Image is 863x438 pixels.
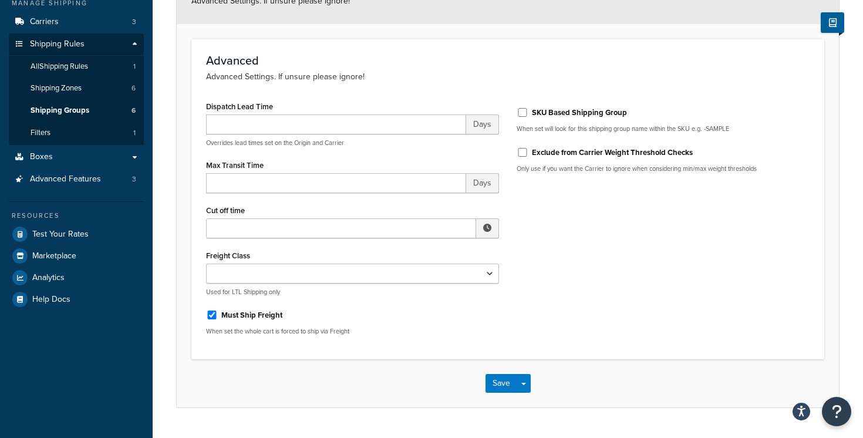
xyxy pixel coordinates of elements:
button: Show Help Docs [821,12,844,33]
span: Carriers [30,17,59,27]
span: Shipping Zones [31,83,82,93]
span: 1 [133,128,136,138]
a: Shipping Zones6 [9,78,144,99]
p: Used for LTL Shipping only [206,288,499,297]
span: Shipping Rules [30,39,85,49]
label: Cut off time [206,206,245,215]
span: 3 [132,174,136,184]
a: Help Docs [9,289,144,310]
a: Filters1 [9,122,144,144]
a: AllShipping Rules1 [9,56,144,78]
a: Boxes [9,146,144,168]
p: Only use if you want the Carrier to ignore when considering min/max weight thresholds [517,164,810,173]
a: Advanced Features3 [9,169,144,190]
span: Shipping Groups [31,106,89,116]
p: Advanced Settings. If unsure please ignore! [206,70,810,83]
a: Shipping Groups6 [9,100,144,122]
span: 1 [133,62,136,72]
li: Advanced Features [9,169,144,190]
a: Shipping Rules [9,33,144,55]
label: Max Transit Time [206,161,264,170]
label: Dispatch Lead Time [206,102,273,111]
span: Advanced Features [30,174,101,184]
div: Resources [9,211,144,221]
span: Marketplace [32,251,76,261]
a: Carriers3 [9,11,144,33]
span: 6 [132,106,136,116]
p: When set will look for this shipping group name within the SKU e.g. -SAMPLE [517,124,810,133]
li: Carriers [9,11,144,33]
span: Days [466,173,499,193]
span: Help Docs [32,295,70,305]
span: Test Your Rates [32,230,89,240]
span: 6 [132,83,136,93]
h3: Advanced [206,54,810,67]
label: Must Ship Freight [221,310,282,321]
li: Filters [9,122,144,144]
li: Shipping Rules [9,33,144,145]
label: SKU Based Shipping Group [532,107,627,118]
span: Boxes [30,152,53,162]
span: 3 [132,17,136,27]
label: Exclude from Carrier Weight Threshold Checks [532,147,693,158]
p: Overrides lead times set on the Origin and Carrier [206,139,499,147]
a: Test Your Rates [9,224,144,245]
p: When set the whole cart is forced to ship via Freight [206,327,499,336]
li: Shipping Groups [9,100,144,122]
label: Freight Class [206,251,250,260]
span: Filters [31,128,50,138]
span: Analytics [32,273,65,283]
button: Save [486,374,517,393]
a: Marketplace [9,245,144,267]
a: Analytics [9,267,144,288]
button: Open Resource Center [822,397,851,426]
span: Days [466,114,499,134]
li: Shipping Zones [9,78,144,99]
span: All Shipping Rules [31,62,88,72]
